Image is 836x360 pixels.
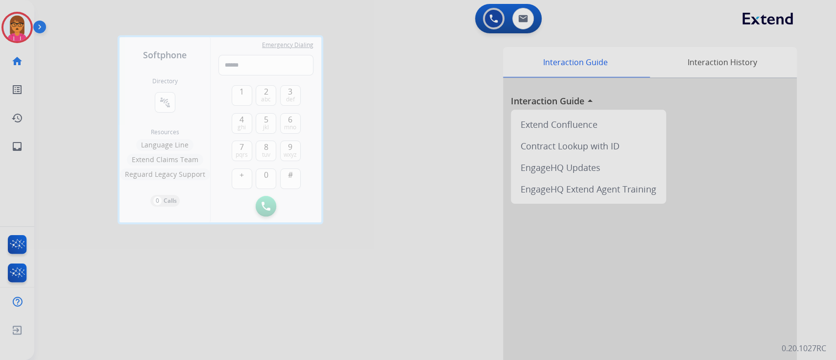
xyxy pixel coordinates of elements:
[284,151,297,159] span: wxyz
[239,86,244,97] span: 1
[264,169,268,181] span: 0
[280,113,301,134] button: 6mno
[264,141,268,153] span: 8
[232,141,252,161] button: 7pqrs
[263,123,269,131] span: jkl
[256,85,276,106] button: 2abc
[239,141,244,153] span: 7
[127,154,203,166] button: Extend Claims Team
[236,151,248,159] span: pqrs
[136,139,193,151] button: Language Line
[262,151,270,159] span: tuv
[150,195,180,207] button: 0Calls
[288,114,292,125] span: 6
[284,123,296,131] span: mno
[151,128,179,136] span: Resources
[159,96,171,108] mat-icon: connect_without_contact
[280,85,301,106] button: 3def
[120,168,210,180] button: Reguard Legacy Support
[288,86,292,97] span: 3
[239,114,244,125] span: 4
[164,196,177,205] p: Calls
[152,77,178,85] h2: Directory
[239,169,244,181] span: +
[264,114,268,125] span: 5
[232,85,252,106] button: 1
[261,96,271,103] span: abc
[782,342,826,354] p: 0.20.1027RC
[288,141,292,153] span: 9
[238,123,246,131] span: ghi
[264,86,268,97] span: 2
[143,48,187,62] span: Softphone
[256,168,276,189] button: 0
[153,196,162,205] p: 0
[286,96,295,103] span: def
[280,141,301,161] button: 9wxyz
[280,168,301,189] button: #
[232,168,252,189] button: +
[256,141,276,161] button: 8tuv
[288,169,293,181] span: #
[256,113,276,134] button: 5jkl
[262,41,313,49] span: Emergency Dialing
[232,113,252,134] button: 4ghi
[262,202,270,211] img: call-button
